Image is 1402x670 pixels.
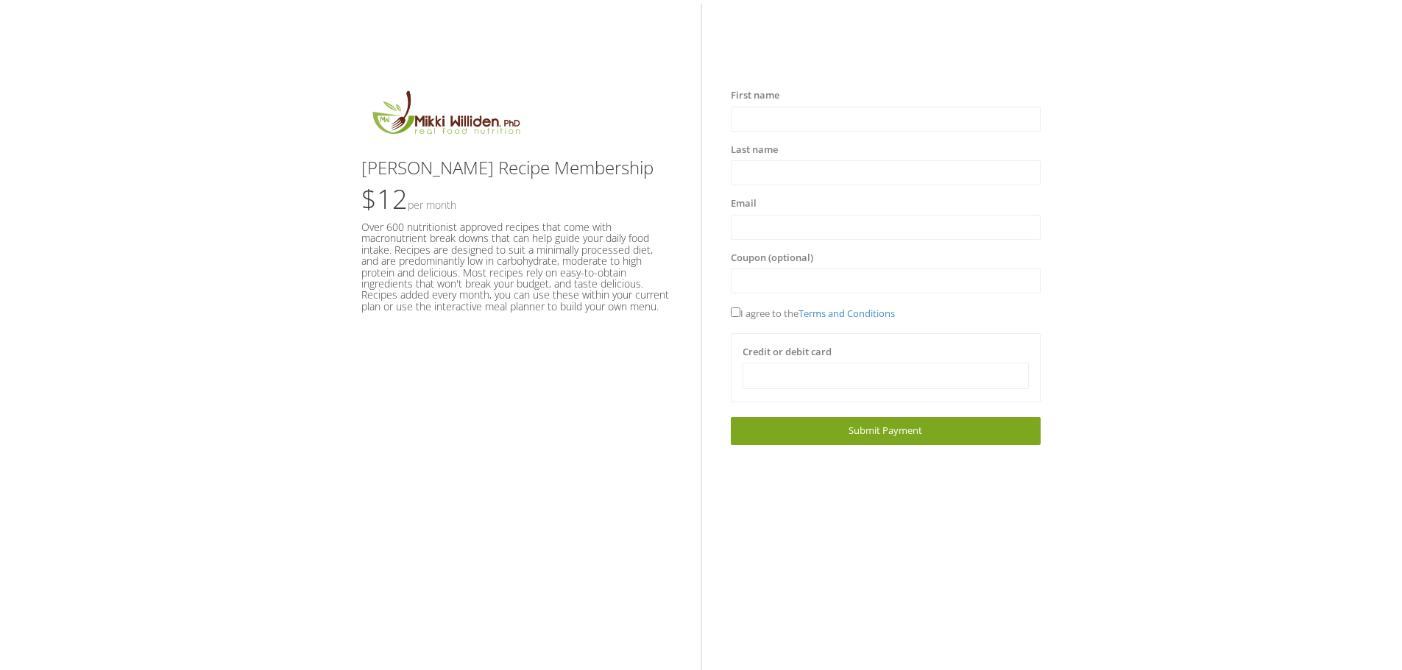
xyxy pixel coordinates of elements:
[731,143,778,157] label: Last name
[849,424,922,437] span: Submit Payment
[731,417,1041,444] a: Submit Payment
[731,307,895,320] span: I agree to the
[731,251,813,265] label: Coupon (optional)
[731,88,779,103] label: First name
[361,221,671,312] h5: Over 600 nutritionist approved recipes that come with macronutrient break downs that can help gui...
[408,198,456,212] small: Per Month
[731,196,757,211] label: Email
[743,345,832,360] label: Credit or debit card
[361,158,671,177] h3: [PERSON_NAME] Recipe Membership
[752,370,1019,382] iframe: Secure card payment input frame
[799,307,895,320] a: Terms and Conditions
[361,181,456,217] span: $12
[361,88,529,143] img: MikkiLogoMain.png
